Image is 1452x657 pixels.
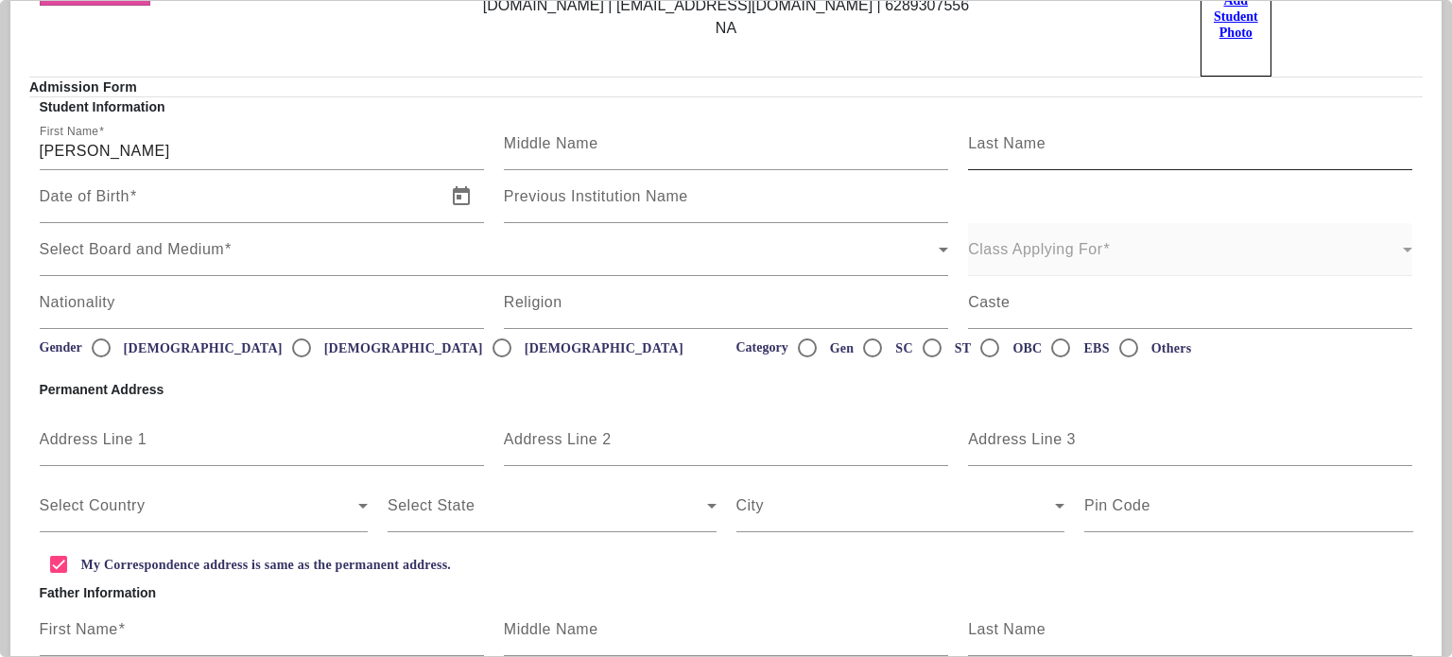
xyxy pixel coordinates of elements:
[1009,340,1042,356] label: OBC
[40,193,435,216] input: Date of Birth
[968,299,1412,321] input: Caste
[40,126,98,138] mat-label: First Name
[40,436,484,458] input: Address Line 1
[40,246,940,268] span: Select Board and Medium
[504,193,948,216] input: Previous Institution Name
[736,497,765,513] mat-label: City
[504,294,562,310] mat-label: Religion
[120,340,283,356] label: [DEMOGRAPHIC_DATA]
[968,626,1412,648] input: Last Name
[439,174,484,219] button: Open calendar
[40,382,164,397] b: Permanent Address
[968,140,1412,163] input: Last Name
[504,436,948,458] input: Address Line 2
[1084,497,1150,513] mat-label: Pin Code
[40,241,225,257] mat-label: Select Board and Medium
[40,585,157,600] b: Father Information
[504,621,598,637] mat-label: Middle Name
[40,339,82,355] label: Gender
[504,431,612,447] mat-label: Address Line 2
[40,140,484,163] input: First Name*
[504,140,948,163] input: Middle Name
[40,431,147,447] mat-label: Address Line 1
[504,626,948,648] input: Middle Name
[40,621,118,637] mat-label: First Name
[78,557,452,573] label: My Correspondence address is same as the permanent address.
[826,340,855,356] label: Gen
[40,99,165,114] b: Student Information
[968,241,1102,257] mat-label: Class Applying For
[968,294,1010,310] mat-label: Caste
[1148,340,1192,356] label: Others
[29,79,137,95] b: Admission Form
[271,17,1181,40] div: NA
[504,135,598,151] mat-label: Middle Name
[40,299,484,321] input: Nationality
[504,188,688,204] mat-label: Previous Institution Name
[968,621,1046,637] mat-label: Last Name
[40,497,146,513] mat-label: Select Country
[968,135,1046,151] mat-label: Last Name
[891,340,912,356] label: SC
[40,294,115,310] mat-label: Nationality
[521,340,683,356] label: [DEMOGRAPHIC_DATA]
[320,340,483,356] label: [DEMOGRAPHIC_DATA]
[40,188,130,204] mat-label: Date of Birth
[40,626,484,648] input: First Name*
[1084,502,1413,525] input: Pin Code
[1080,340,1109,356] label: EBS
[736,339,788,355] label: Category
[968,431,1076,447] mat-label: Address Line 3
[504,299,948,321] input: Religion
[968,436,1412,458] input: Address Line 3
[388,497,475,513] mat-label: Select State
[951,340,972,356] label: ST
